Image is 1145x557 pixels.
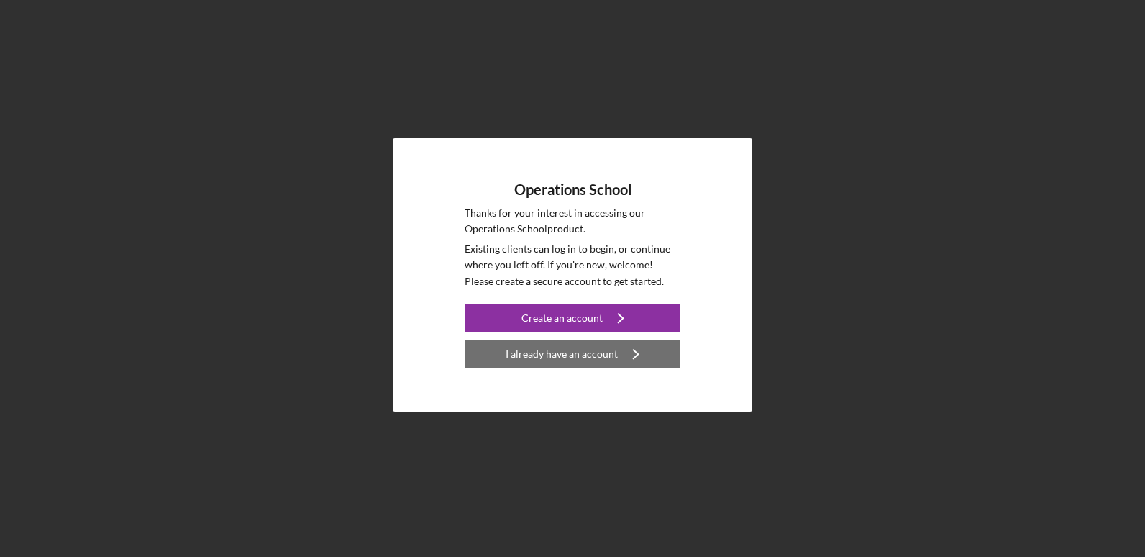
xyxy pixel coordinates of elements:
h4: Operations School [514,181,631,198]
p: Thanks for your interest in accessing our Operations School product. [465,205,680,237]
button: I already have an account [465,340,680,368]
button: Create an account [465,304,680,332]
div: Create an account [521,304,603,332]
a: Create an account [465,304,680,336]
p: Existing clients can log in to begin, or continue where you left off. If you're new, welcome! Ple... [465,241,680,289]
div: I already have an account [506,340,618,368]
